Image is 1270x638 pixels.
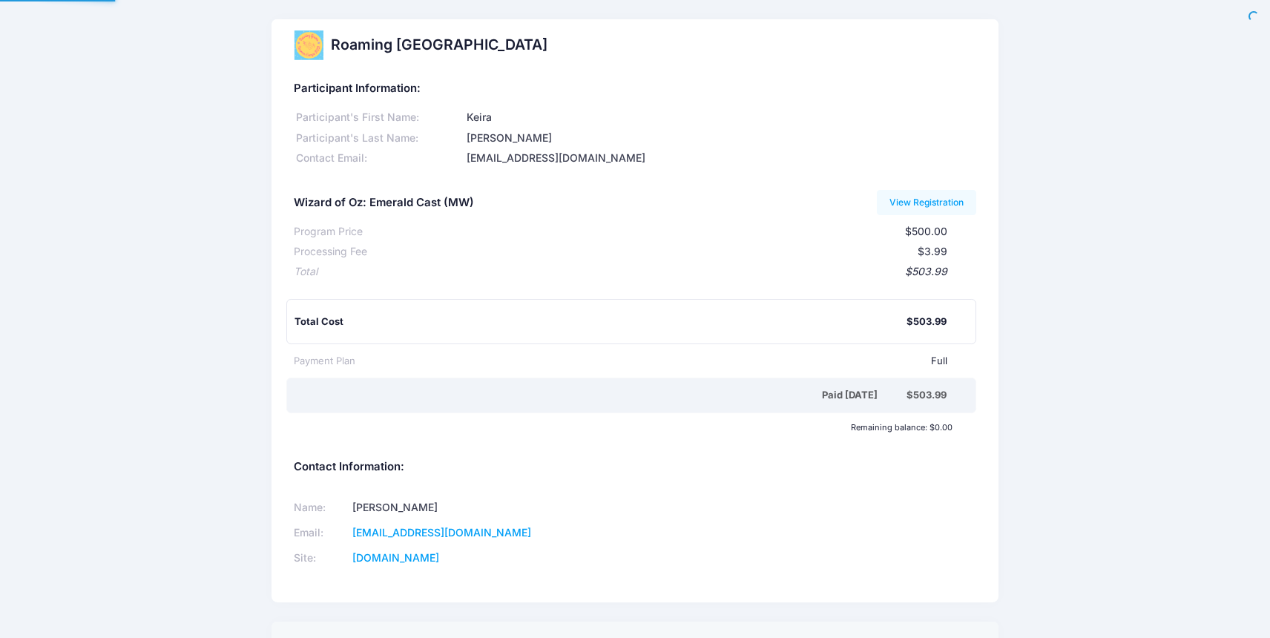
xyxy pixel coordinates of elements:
[352,551,439,564] a: [DOMAIN_NAME]
[294,244,367,260] div: Processing Fee
[294,546,347,571] td: Site:
[294,151,464,166] div: Contact Email:
[294,224,363,240] div: Program Price
[294,197,474,210] h5: Wizard of Oz: Emerald Cast (MW)
[464,151,976,166] div: [EMAIL_ADDRESS][DOMAIN_NAME]
[294,82,977,96] h5: Participant Information:
[297,388,907,403] div: Paid [DATE]
[367,244,948,260] div: $3.99
[294,521,347,546] td: Email:
[294,131,464,146] div: Participant's Last Name:
[286,423,960,432] div: Remaining balance: $0.00
[294,354,355,369] div: Payment Plan
[464,131,976,146] div: [PERSON_NAME]
[355,354,948,369] div: Full
[464,110,976,125] div: Keira
[331,36,547,53] h2: Roaming [GEOGRAPHIC_DATA]
[907,388,947,403] div: $503.99
[352,526,531,539] a: [EMAIL_ADDRESS][DOMAIN_NAME]
[347,496,616,521] td: [PERSON_NAME]
[294,264,317,280] div: Total
[317,264,948,280] div: $503.99
[294,461,977,474] h5: Contact Information:
[905,225,947,237] span: $500.00
[294,110,464,125] div: Participant's First Name:
[877,190,977,215] a: View Registration
[294,496,347,521] td: Name:
[907,315,947,329] div: $503.99
[295,315,907,329] div: Total Cost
